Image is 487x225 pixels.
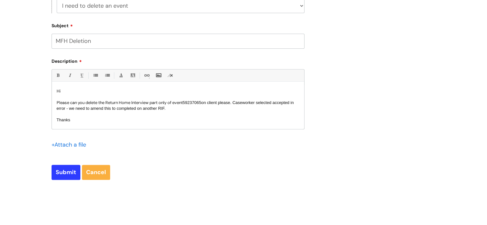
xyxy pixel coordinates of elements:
[91,71,99,79] a: • Unordered List (Ctrl-Shift-7)
[52,140,90,150] div: Attach a file
[77,71,85,79] a: Underline(Ctrl-U)
[52,56,304,64] label: Description
[117,71,125,79] a: Font Color
[129,71,137,79] a: Back Color
[52,165,80,180] input: Submit
[66,71,74,79] a: Italic (Ctrl-I)
[57,117,70,122] span: Thanks
[57,100,299,111] p: Please can you delete the Return Home Interview part only of event
[166,71,174,79] a: Remove formatting (Ctrl-\)
[82,165,110,180] a: Cancel
[57,88,299,94] p: Hi
[154,71,162,79] a: Insert Image...
[103,71,111,79] a: 1. Ordered List (Ctrl-Shift-8)
[142,71,150,79] a: Link
[52,21,304,28] label: Subject
[54,71,62,79] a: Bold (Ctrl-B)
